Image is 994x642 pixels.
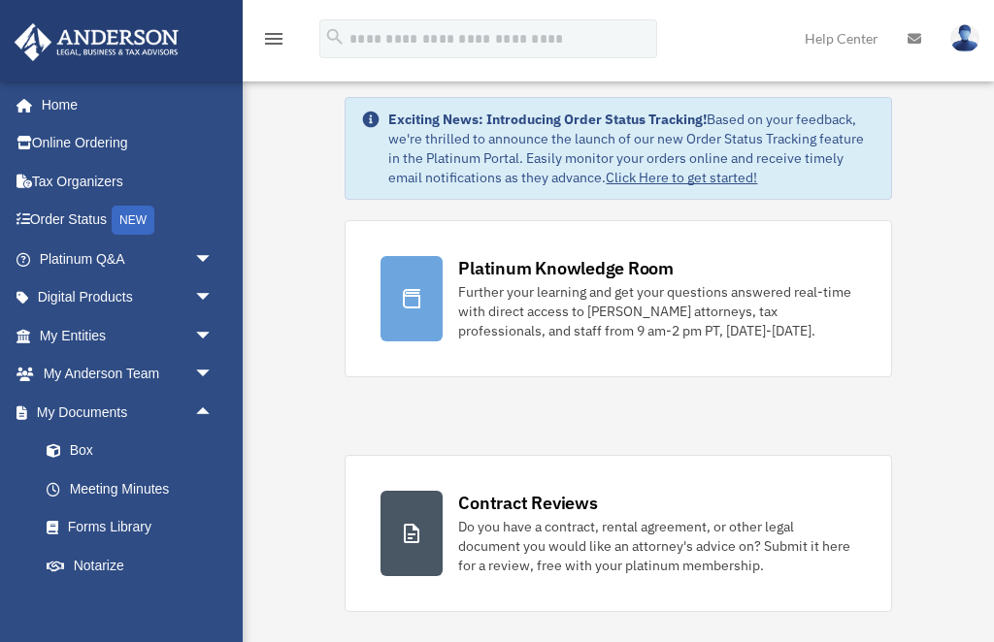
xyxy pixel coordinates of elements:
[458,256,674,280] div: Platinum Knowledge Room
[194,355,233,395] span: arrow_drop_down
[112,206,154,235] div: NEW
[388,111,707,128] strong: Exciting News: Introducing Order Status Tracking!
[194,316,233,356] span: arrow_drop_down
[14,393,243,432] a: My Documentsarrow_drop_up
[9,23,184,61] img: Anderson Advisors Platinum Portal
[606,169,757,186] a: Click Here to get started!
[345,220,891,377] a: Platinum Knowledge Room Further your learning and get your questions answered real-time with dire...
[458,491,597,515] div: Contract Reviews
[27,546,243,585] a: Notarize
[27,469,243,508] a: Meeting Minutes
[14,240,243,278] a: Platinum Q&Aarrow_drop_down
[14,201,243,241] a: Order StatusNEW
[194,240,233,279] span: arrow_drop_down
[458,517,855,575] div: Do you have a contract, rental agreement, or other legal document you would like an attorney's ad...
[27,508,243,547] a: Forms Library
[950,24,979,52] img: User Pic
[194,393,233,433] span: arrow_drop_up
[14,85,233,124] a: Home
[324,26,346,48] i: search
[262,34,285,50] a: menu
[14,316,243,355] a: My Entitiesarrow_drop_down
[458,282,855,340] div: Further your learning and get your questions answered real-time with direct access to [PERSON_NAM...
[14,278,243,317] a: Digital Productsarrow_drop_down
[27,432,243,470] a: Box
[262,27,285,50] i: menu
[14,162,243,201] a: Tax Organizers
[194,278,233,318] span: arrow_drop_down
[14,124,243,163] a: Online Ordering
[345,455,891,612] a: Contract Reviews Do you have a contract, rental agreement, or other legal document you would like...
[388,110,875,187] div: Based on your feedback, we're thrilled to announce the launch of our new Order Status Tracking fe...
[14,355,243,394] a: My Anderson Teamarrow_drop_down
